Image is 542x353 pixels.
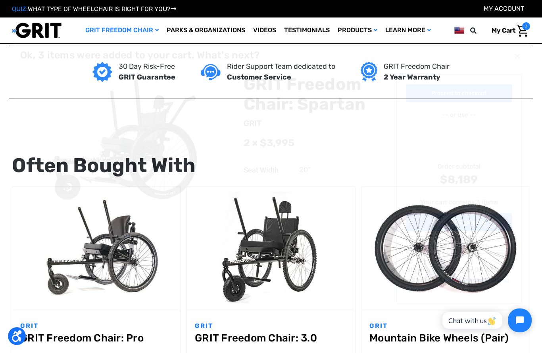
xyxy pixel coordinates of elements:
[406,236,512,254] a: View or edit your cart
[195,321,347,331] p: GRIT
[492,27,515,34] span: My Cart
[406,123,512,139] iframe: PayPal-paypal
[20,321,173,331] p: GRIT
[280,17,334,43] a: Testimonials
[249,17,280,43] a: Videos
[12,22,62,39] img: GRIT All-Terrain Wheelchair and Mobility Equipment
[12,5,176,13] a: QUIZ:WHAT TYPE OF WHEELCHAIR IS RIGHT FOR YOU?
[369,321,522,331] p: GRIT
[299,165,311,175] dd: 20"
[454,25,464,35] img: us.png
[484,5,524,12] a: Account
[244,135,387,150] div: 2 × $3,995
[406,265,512,294] p: Starting at /mo or 0% APR with .
[514,48,521,63] span: ×
[522,22,530,30] span: 3
[406,198,512,207] p: Your cart contains 3 items
[419,274,438,282] span: Affirm
[244,117,387,129] div: GRIT
[12,155,530,176] div: Often Bought With
[406,276,509,293] a: Check your purchasing power - Learn more about Affirm Financing (opens in modal)
[406,110,512,120] p: -- or use --
[406,84,512,102] a: Proceed to checkout
[334,17,381,43] a: Products
[12,192,181,304] img: GRIT Freedom Chair Pro: the Pro model shown including contoured Invacare Matrx seatback, Spinergy...
[163,17,249,43] a: Parks & Organizations
[438,266,454,273] span: $284
[30,74,234,211] img: GRIT Freedom Chair: Spartan
[12,5,28,13] span: QUIZ:
[20,49,259,61] h1: Ok, 3 items were added to your cart. What's next?
[406,171,512,188] strong: $8,189
[406,213,512,231] a: Continue Shopping
[406,162,512,188] div: Order subtotal
[244,74,387,114] h2: GRIT Freedom Chair: Spartan
[517,25,528,37] img: Cart
[81,17,163,43] a: GRIT Freedom Chair
[474,22,486,39] input: Search
[12,186,181,308] a: GRIT Freedom Chair: Pro,$5,495.00
[381,17,435,43] a: Learn More
[486,22,530,39] a: Cart with 3 items
[244,165,294,175] dt: Seat Width
[434,302,538,339] iframe: Tidio Chat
